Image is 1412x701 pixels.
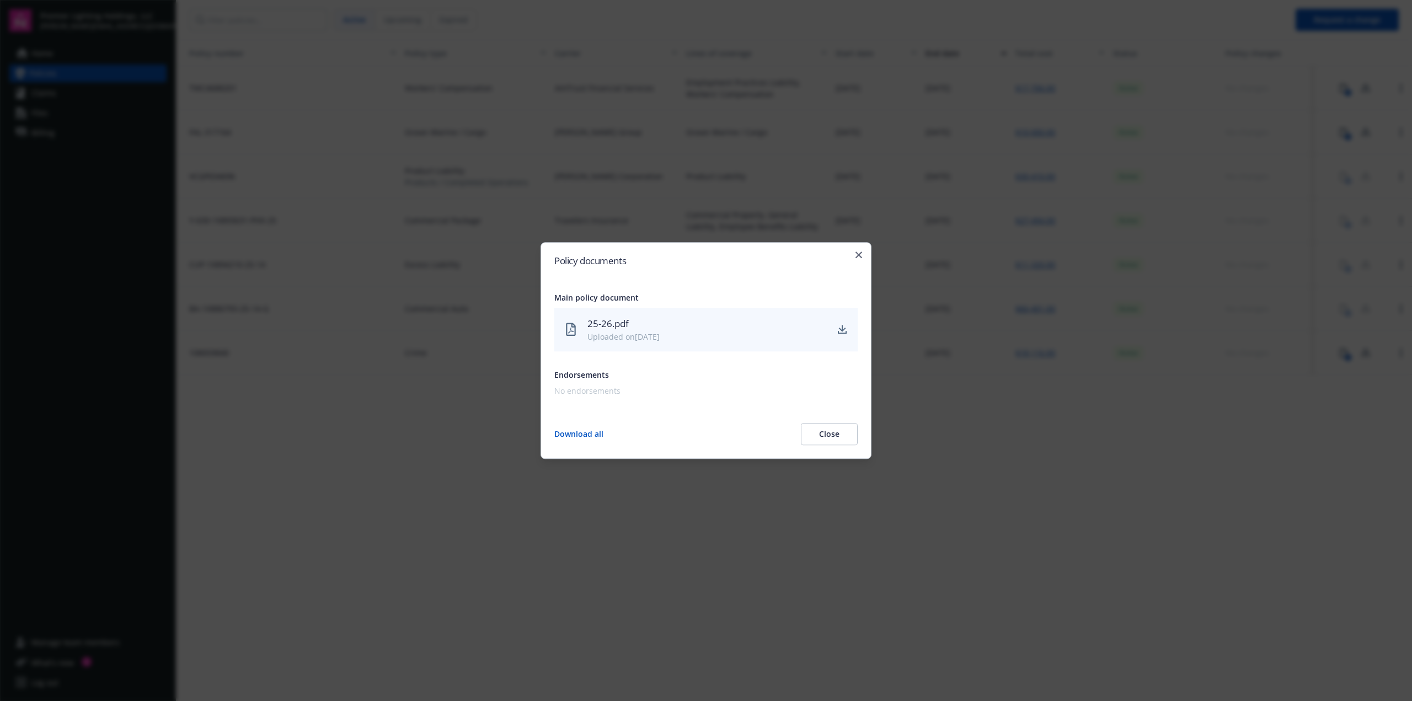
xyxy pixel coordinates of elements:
[801,423,858,445] button: Close
[587,317,827,331] div: 25-26.pdf
[554,423,603,445] button: Download all
[587,331,827,343] div: Uploaded on [DATE]
[554,256,858,265] h2: Policy documents
[554,292,858,303] div: Main policy document
[836,323,849,336] a: download
[554,369,858,381] div: Endorsements
[554,385,853,397] div: No endorsements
